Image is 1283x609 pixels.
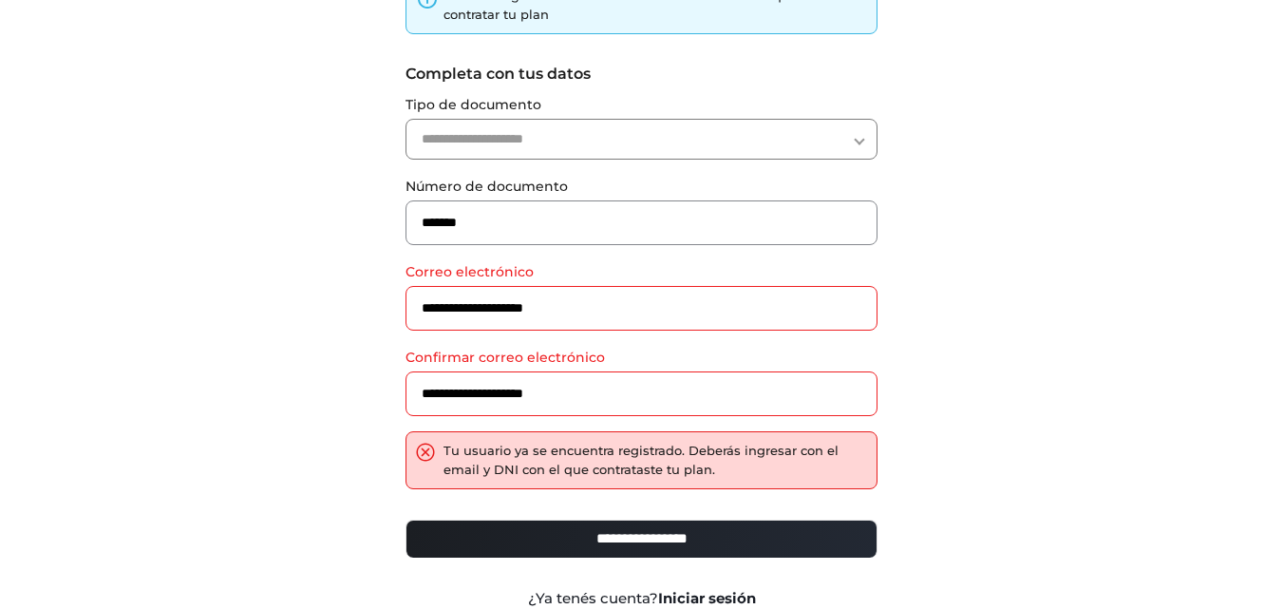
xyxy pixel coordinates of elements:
[658,589,756,607] a: Iniciar sesión
[406,177,877,197] label: Número de documento
[406,262,877,282] label: Correo electrónico
[443,442,867,479] div: Tu usuario ya se encuentra registrado. Deberás ingresar con el email y DNI con el que contrataste...
[406,63,877,86] label: Completa con tus datos
[406,95,877,115] label: Tipo de documento
[406,348,877,368] label: Confirmar correo electrónico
